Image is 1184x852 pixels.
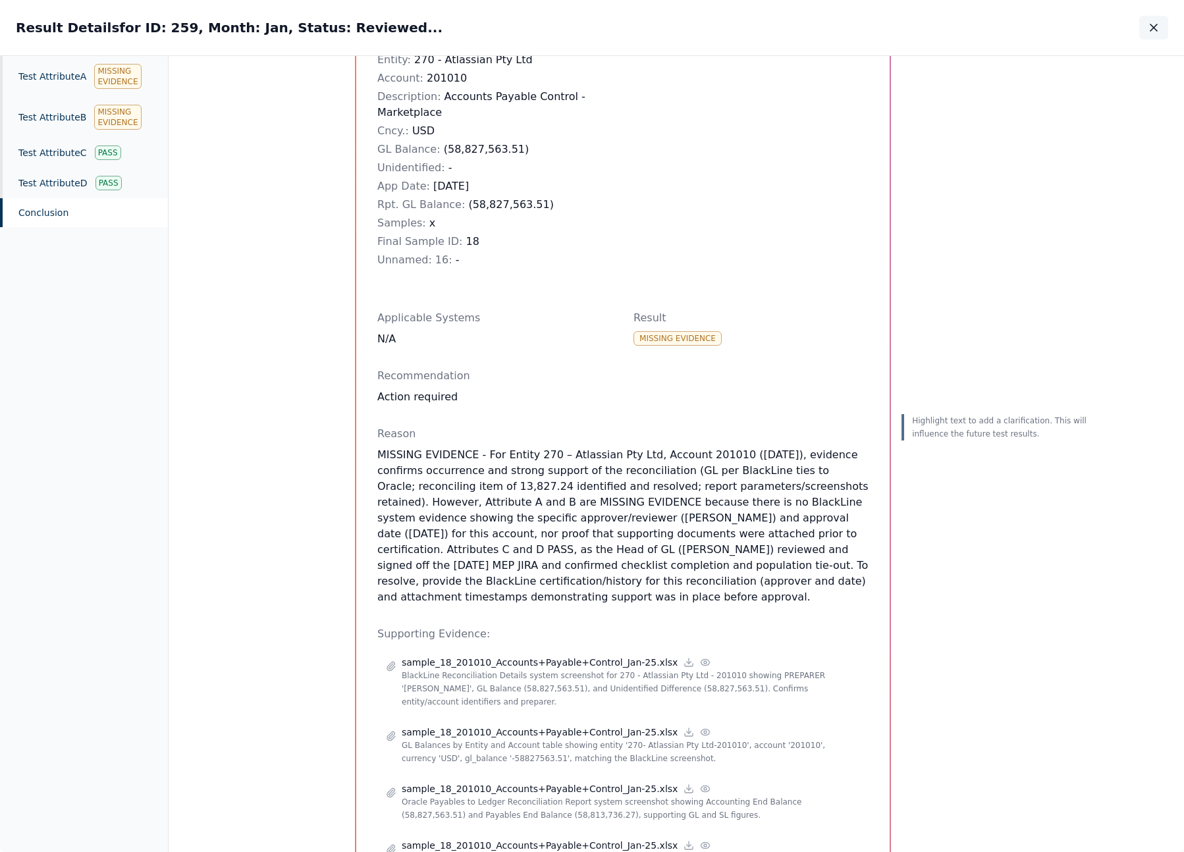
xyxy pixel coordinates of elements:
[633,331,722,346] div: Missing Evidence
[377,389,869,405] div: Action required
[683,783,695,795] a: Download file
[377,331,612,347] div: N/A
[912,414,1091,440] p: Highlight text to add a clarification. This will influence the future test results.
[402,795,860,822] p: Oracle Payables to Ledger Reconciliation Report system screenshot showing Accounting End Balance ...
[377,89,612,120] div: Accounts Payable Control - Marketplace
[377,123,612,139] div: USD
[94,64,141,89] div: Missing Evidence
[377,235,462,248] span: Final Sample ID :
[377,215,612,231] div: x
[377,198,465,211] span: Rpt. GL Balance :
[377,124,409,137] span: Cncy. :
[377,626,869,642] p: Supporting Evidence:
[94,105,141,130] div: Missing Evidence
[377,197,612,213] div: (58,827,563.51)
[683,726,695,738] a: Download file
[377,217,426,229] span: Samples :
[377,180,430,192] span: App Date :
[377,252,612,268] div: -
[402,739,860,765] p: GL Balances by Entity and Account table showing entity '270- Atlassian Pty Ltd-201010', account '...
[377,70,612,86] div: 201010
[377,368,869,384] p: Recommendation
[377,178,612,194] div: [DATE]
[377,90,441,103] span: Description :
[377,161,445,174] span: Unidentified :
[377,253,452,266] span: Unnamed: 16 :
[402,839,678,852] p: sample_18_201010_Accounts+Payable+Control_Jan-25.xlsx
[377,447,869,605] p: MISSING EVIDENCE - For Entity 270 – Atlassian Pty Ltd, Account 201010 ([DATE]), evidence confirms...
[377,310,612,326] p: Applicable Systems
[95,176,122,190] div: Pass
[683,839,695,851] a: Download file
[402,782,678,795] p: sample_18_201010_Accounts+Payable+Control_Jan-25.xlsx
[402,669,860,708] p: BlackLine Reconciliation Details system screenshot for 270 - Atlassian Pty Ltd - 201010 showing P...
[377,160,612,176] div: -
[377,234,612,250] div: 18
[16,18,443,37] h2: Result Details for ID: 259, Month: Jan, Status: Reviewed...
[377,72,423,84] span: Account :
[377,53,411,66] span: Entity :
[377,142,612,157] div: (58,827,563.51)
[402,656,678,669] p: sample_18_201010_Accounts+Payable+Control_Jan-25.xlsx
[377,426,869,442] p: Reason
[683,656,695,668] a: Download file
[402,726,678,739] p: sample_18_201010_Accounts+Payable+Control_Jan-25.xlsx
[377,52,612,68] div: 270 - Atlassian Pty Ltd
[95,146,121,160] div: Pass
[633,310,869,326] p: Result
[377,143,441,155] span: GL Balance :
